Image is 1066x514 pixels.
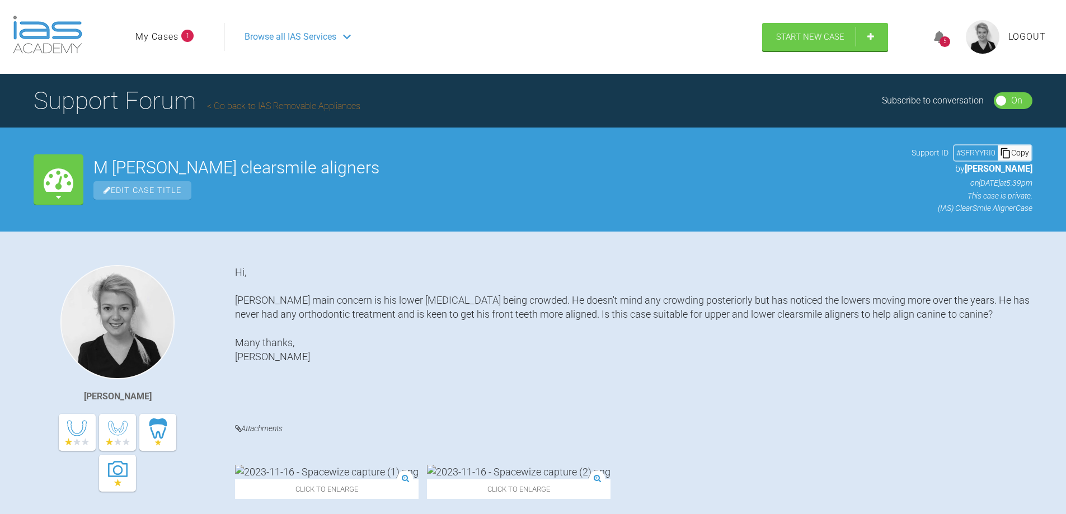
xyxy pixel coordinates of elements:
[966,20,999,54] img: profile.png
[84,389,152,404] div: [PERSON_NAME]
[954,147,998,159] div: # SFRYYRI0
[235,265,1032,405] div: Hi, [PERSON_NAME] main concern is his lower [MEDICAL_DATA] being crowded. He doesn't mind any cro...
[1011,93,1022,108] div: On
[940,36,950,47] div: 5
[776,32,844,42] span: Start New Case
[235,479,419,499] span: Click to enlarge
[965,163,1032,174] span: [PERSON_NAME]
[235,465,419,479] img: 2023-11-16 - Spacewize capture (1).png
[135,30,179,44] a: My Cases
[93,159,901,176] h2: M [PERSON_NAME] clearsmile aligners
[207,101,360,111] a: Go back to IAS Removable Appliances
[912,162,1032,176] p: by
[912,177,1032,189] p: on [DATE] at 5:39pm
[1008,30,1046,44] a: Logout
[60,265,175,379] img: Sarah Deacon
[34,81,360,120] h1: Support Forum
[912,147,948,159] span: Support ID
[181,30,194,42] span: 1
[912,190,1032,202] p: This case is private.
[93,181,191,200] span: Edit Case Title
[235,422,1032,436] h4: Attachments
[912,202,1032,214] p: (IAS) ClearSmile Aligner Case
[427,479,611,499] span: Click to enlarge
[998,145,1031,160] div: Copy
[882,93,984,108] div: Subscribe to conversation
[762,23,888,51] a: Start New Case
[13,16,82,54] img: logo-light.3e3ef733.png
[245,30,336,44] span: Browse all IAS Services
[427,465,611,479] img: 2023-11-16 - Spacewize capture (2).png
